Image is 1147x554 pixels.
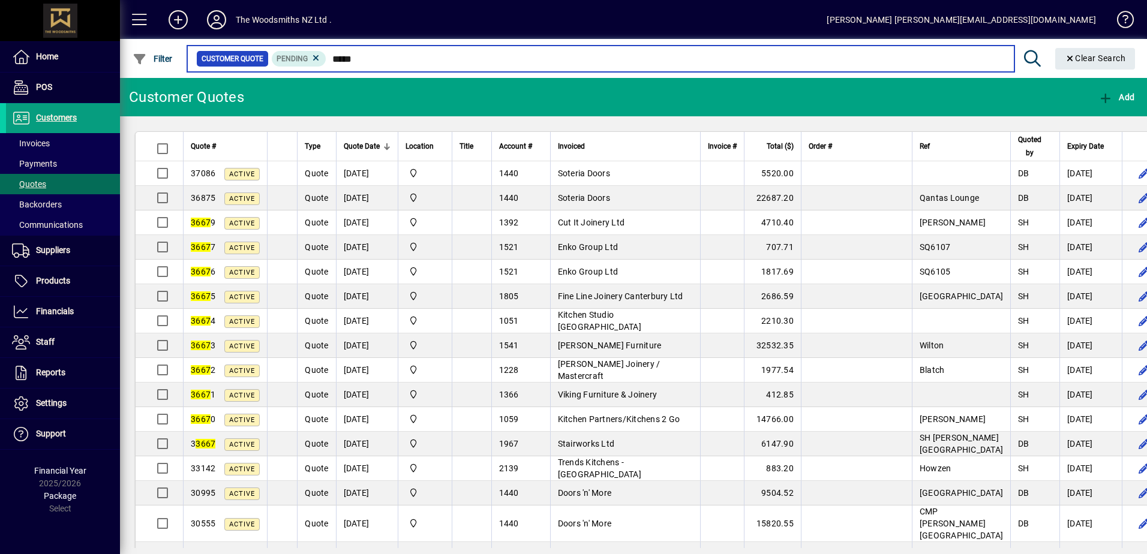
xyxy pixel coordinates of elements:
[744,333,801,358] td: 32532.35
[197,9,236,31] button: Profile
[191,193,215,203] span: 36875
[336,161,398,186] td: [DATE]
[191,242,215,252] span: 7
[191,218,211,227] em: 3667
[499,414,519,424] span: 1059
[499,390,519,399] span: 1366
[305,267,328,276] span: Quote
[406,437,445,450] span: The Woodsmiths
[1018,133,1052,159] div: Quoted by
[406,167,445,180] span: The Woodsmiths
[336,505,398,542] td: [DATE]
[558,140,693,153] div: Invoiced
[1059,186,1122,210] td: [DATE]
[6,42,120,72] a: Home
[191,267,211,276] em: 3667
[36,276,70,285] span: Products
[920,463,951,473] span: Howzen
[196,439,215,448] em: 3667
[744,407,801,432] td: 14766.00
[1018,439,1029,448] span: DB
[191,316,211,326] em: 3667
[558,359,660,381] span: [PERSON_NAME] Joinery / Mastercraft
[809,140,905,153] div: Order #
[1098,92,1134,102] span: Add
[499,463,519,473] span: 2139
[920,507,1003,540] span: CMP [PERSON_NAME][GEOGRAPHIC_DATA]
[1018,133,1041,159] span: Quoted by
[336,432,398,456] td: [DATE]
[191,291,215,301] span: 5
[920,433,1003,454] span: SH [PERSON_NAME][GEOGRAPHIC_DATA]
[920,267,951,276] span: SQ6105
[305,390,328,399] span: Quote
[499,242,519,252] span: 1521
[36,398,67,408] span: Settings
[1059,432,1122,456] td: [DATE]
[406,517,445,530] span: The Woodsmiths
[920,218,986,227] span: [PERSON_NAME]
[1059,284,1122,309] td: [DATE]
[336,186,398,210] td: [DATE]
[305,414,328,424] span: Quote
[305,341,328,350] span: Quote
[744,358,801,383] td: 1977.54
[1055,48,1136,70] button: Clear
[558,218,625,227] span: Cut It Joinery Ltd
[406,140,434,153] span: Location
[229,520,255,528] span: Active
[406,388,445,401] span: The Woodsmiths
[6,419,120,449] a: Support
[744,235,801,260] td: 707.71
[499,439,519,448] span: 1967
[558,168,610,178] span: Soteria Doors
[191,140,216,153] span: Quote #
[36,52,58,61] span: Home
[191,267,215,276] span: 6
[229,269,255,276] span: Active
[191,365,215,375] span: 2
[1018,316,1029,326] span: SH
[1059,333,1122,358] td: [DATE]
[191,390,215,399] span: 1
[406,290,445,303] span: The Woodsmiths
[336,456,398,481] td: [DATE]
[744,186,801,210] td: 22687.20
[191,341,211,350] em: 3667
[744,161,801,186] td: 5520.00
[191,291,211,301] em: 3667
[6,174,120,194] a: Quotes
[406,363,445,377] span: The Woodsmiths
[558,341,662,350] span: [PERSON_NAME] Furniture
[191,390,211,399] em: 3667
[229,219,255,227] span: Active
[558,291,683,301] span: Fine Line Joinery Canterbury Ltd
[499,140,543,153] div: Account #
[229,392,255,399] span: Active
[12,220,83,230] span: Communications
[744,210,801,235] td: 4710.40
[499,316,519,326] span: 1051
[558,310,641,332] span: Kitchen Studio [GEOGRAPHIC_DATA]
[229,490,255,498] span: Active
[305,193,328,203] span: Quote
[305,365,328,375] span: Quote
[499,168,519,178] span: 1440
[499,365,519,375] span: 1228
[229,342,255,350] span: Active
[406,240,445,254] span: The Woodsmiths
[406,265,445,278] span: The Woodsmiths
[1018,414,1029,424] span: SH
[336,407,398,432] td: [DATE]
[1059,358,1122,383] td: [DATE]
[827,10,1096,29] div: [PERSON_NAME] [PERSON_NAME][EMAIL_ADDRESS][DOMAIN_NAME]
[229,367,255,375] span: Active
[229,195,255,203] span: Active
[406,413,445,426] span: The Woodsmiths
[744,481,801,505] td: 9504.52
[1018,168,1029,178] span: DB
[6,236,120,266] a: Suppliers
[558,267,618,276] span: Enko Group Ltd
[130,48,176,70] button: Filter
[1018,341,1029,350] span: SH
